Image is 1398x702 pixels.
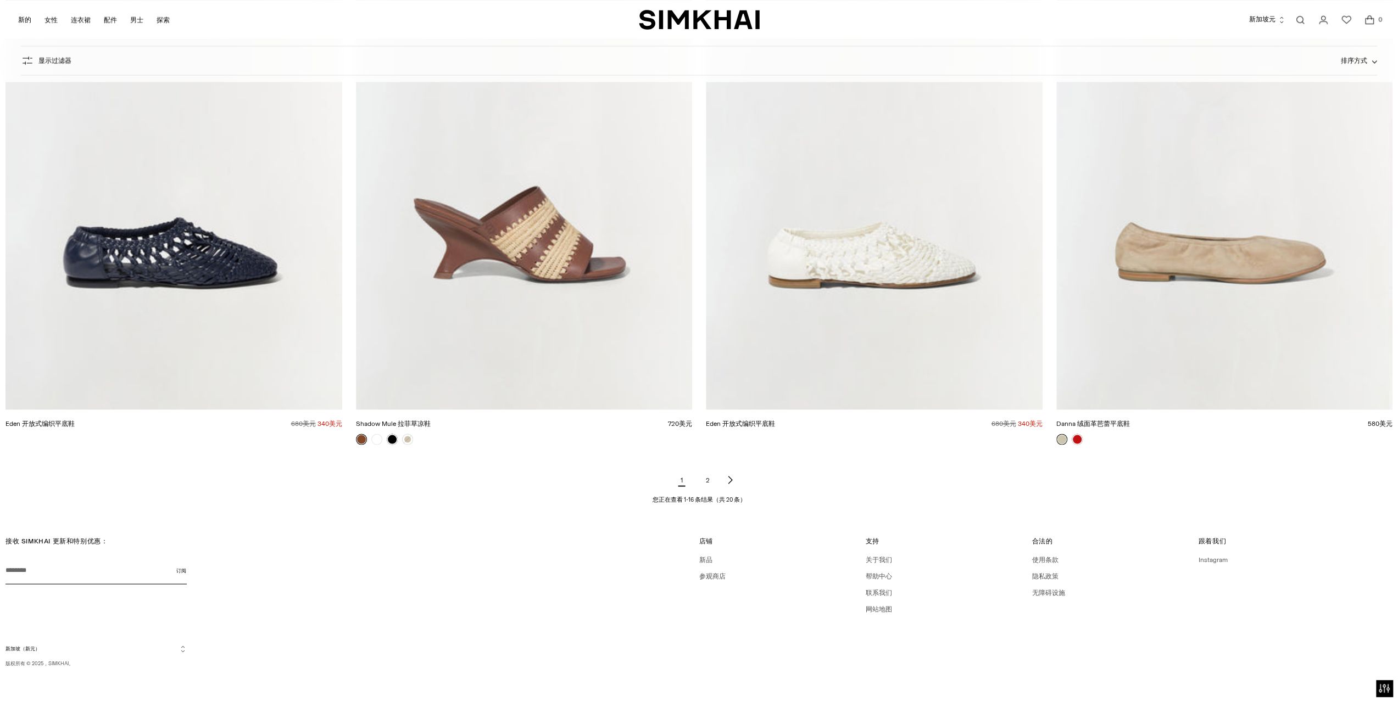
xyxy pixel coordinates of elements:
font: 显示过滤器 [38,57,71,64]
font: 接收 SIMKHAI 更新和特别优惠： [5,537,108,544]
a: SIMKHAI [48,660,69,666]
font: 1 [681,476,683,484]
a: 配件 [104,8,117,32]
a: 连衣裙 [71,8,91,32]
a: Eden 开放式编织平底鞋 [706,419,775,427]
a: 下一页结果 [723,469,737,491]
button: 新加坡（新元） [5,644,187,653]
a: 女性 [44,8,58,32]
button: 显示过滤器 [21,52,71,69]
font: 合法的 [1032,537,1053,544]
a: 前往账户页面 [1312,9,1334,31]
a: Shadow Mule 拉菲草凉鞋 [356,419,431,427]
a: Danna 绒面革芭蕾平底鞋 [1056,419,1130,427]
a: 探索 [157,8,170,32]
font: 店铺 [699,537,713,544]
font: 支持 [866,537,879,544]
a: Instagram [1199,555,1228,563]
font: 版权所有 © 2025， [5,660,48,666]
a: 愿望清单 [1335,9,1357,31]
font: 您正在查看 1-16 条结果（共 20 条） [653,496,746,503]
a: 关于我们 [866,555,892,563]
font: 新加坡元 [1249,15,1276,23]
font: 2 [706,476,710,484]
a: 联系我们 [866,588,892,596]
font: 排序方式 [1341,57,1367,64]
a: 第 2 页结果 [697,469,719,491]
a: 新的 [18,8,31,32]
a: 使用条款 [1032,555,1059,563]
a: 打开购物车模式 [1358,9,1380,31]
button: 新加坡元 [1249,8,1285,32]
a: 帮助中心 [866,572,892,580]
a: 隐私政策 [1032,572,1059,580]
a: 网站地图 [866,605,892,613]
font: 订阅 [176,567,187,573]
button: 订阅 [176,557,187,584]
font: 0 [1378,15,1382,23]
a: 参观商店 [699,572,726,580]
button: 排序方式 [1341,54,1377,68]
font: 新加坡（新元） [5,645,40,651]
a: 辛凯 [639,9,760,30]
a: Eden 开放式编织平底鞋 [5,419,75,427]
a: 新品 [699,555,712,563]
a: 打开搜索模式 [1289,9,1311,31]
font: 跟着我们 [1199,537,1226,544]
a: 无障碍设施 [1032,588,1065,596]
font: 。 [69,660,74,666]
a: 男士 [130,8,143,32]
